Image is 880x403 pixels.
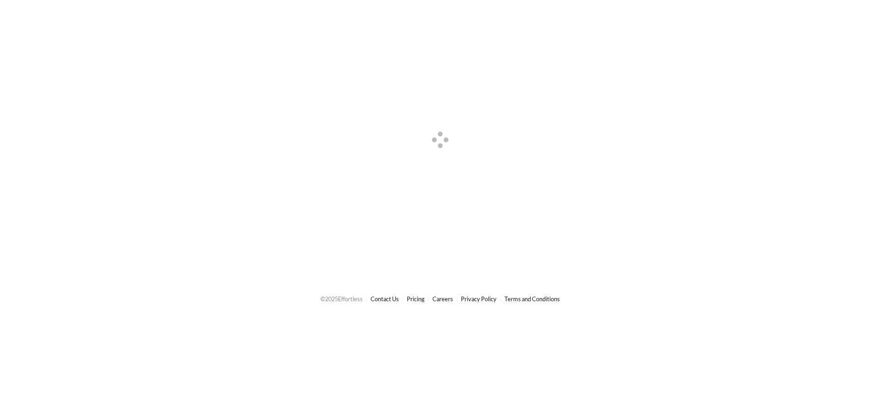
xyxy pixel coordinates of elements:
[432,295,453,303] a: Careers
[321,295,363,303] span: © 2025 Effortless
[371,295,399,303] a: Contact Us
[461,295,497,303] a: Privacy Policy
[407,295,425,303] a: Pricing
[504,295,560,303] a: Terms and Conditions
